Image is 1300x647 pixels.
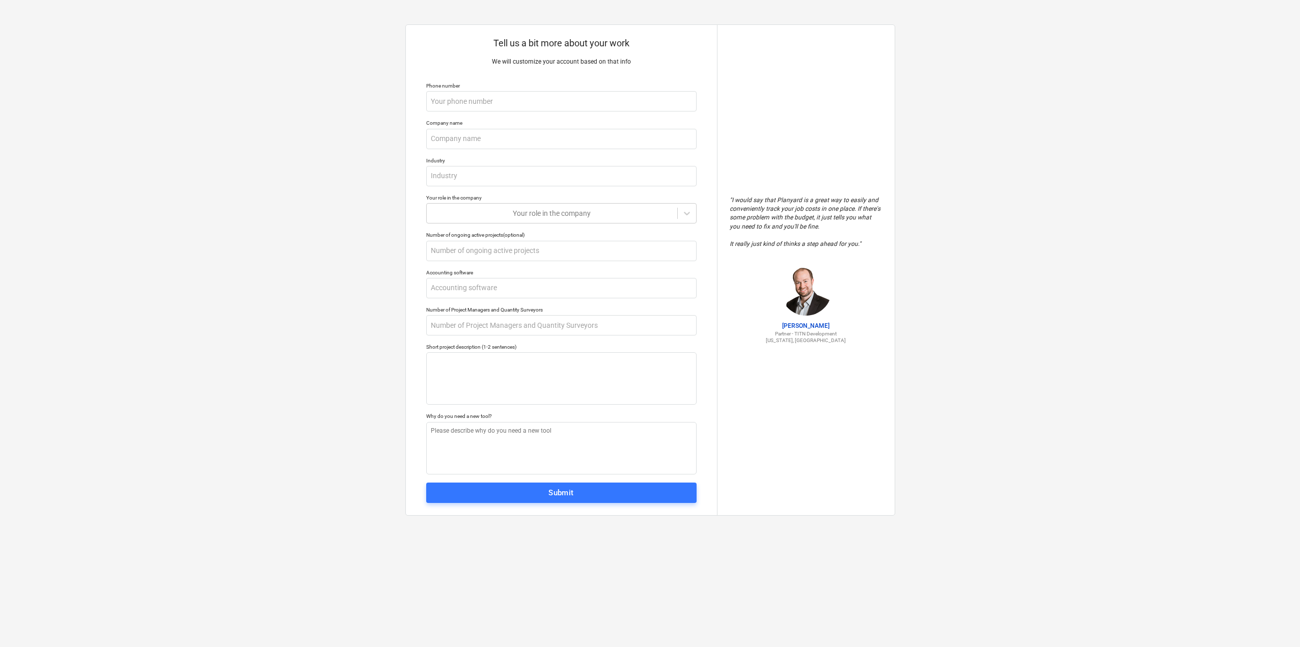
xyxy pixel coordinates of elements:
div: Submit [548,486,574,499]
input: Number of ongoing active projects [426,241,697,261]
button: Submit [426,483,697,503]
div: Why do you need a new tool? [426,413,697,419]
p: We will customize your account based on that info [426,58,697,66]
p: Tell us a bit more about your work [426,37,697,49]
input: Your phone number [426,91,697,111]
p: [PERSON_NAME] [730,322,882,330]
p: " I would say that Planyard is a great way to easily and conveniently track your job costs in one... [730,196,882,248]
div: Number of ongoing active projects (optional) [426,232,697,238]
div: Number of Project Managers and Quantity Surveyors [426,306,697,313]
input: Number of Project Managers and Quantity Surveyors [426,315,697,335]
iframe: Chat Widget [1249,598,1300,647]
input: Industry [426,166,697,186]
div: Industry [426,157,697,164]
div: Short project description (1-2 sentences) [426,344,697,350]
div: Your role in the company [426,194,697,201]
input: Company name [426,129,697,149]
p: Partner - TITN Development [730,330,882,337]
div: Phone number [426,82,697,89]
img: Jordan Cohen [781,265,832,316]
input: Accounting software [426,278,697,298]
p: [US_STATE], [GEOGRAPHIC_DATA] [730,337,882,344]
div: Accounting software [426,269,697,276]
div: Company name [426,120,697,126]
